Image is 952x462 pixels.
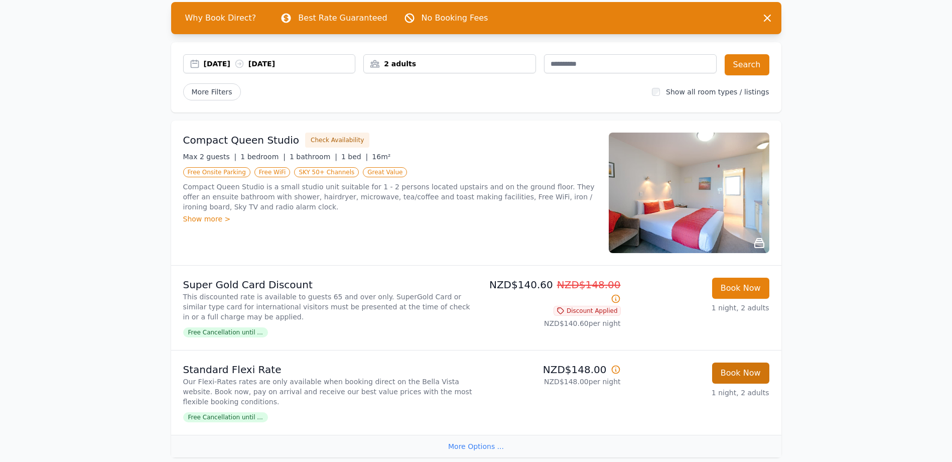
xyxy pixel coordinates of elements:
span: Free WiFi [254,167,291,177]
div: [DATE] [DATE] [204,59,355,69]
span: 1 bathroom | [290,153,337,161]
p: Our Flexi-Rates rates are only available when booking direct on the Bella Vista website. Book now... [183,377,472,407]
p: This discounted rate is available to guests 65 and over only. SuperGold Card or similar type card... [183,292,472,322]
div: Show more > [183,214,597,224]
h3: Compact Queen Studio [183,133,300,147]
p: Best Rate Guaranteed [298,12,387,24]
p: Super Gold Card Discount [183,278,472,292]
span: 1 bed | [341,153,368,161]
p: NZD$140.60 per night [480,318,621,328]
span: 1 bedroom | [240,153,286,161]
button: Book Now [712,363,769,384]
span: 16m² [372,153,390,161]
button: Search [725,54,769,75]
p: 1 night, 2 adults [629,303,769,313]
label: Show all room types / listings [666,88,769,96]
span: Great Value [363,167,407,177]
div: More Options ... [171,435,781,457]
span: Max 2 guests | [183,153,237,161]
p: NZD$148.00 [480,363,621,377]
span: Free Cancellation until ... [183,327,268,337]
p: NZD$148.00 per night [480,377,621,387]
p: Compact Queen Studio is a small studio unit suitable for 1 - 2 persons located upstairs and on th... [183,182,597,212]
button: Book Now [712,278,769,299]
span: Free Cancellation until ... [183,412,268,422]
span: More Filters [183,83,241,100]
span: Why Book Direct? [177,8,264,28]
p: NZD$140.60 [480,278,621,306]
div: 2 adults [364,59,535,69]
span: NZD$148.00 [557,279,621,291]
span: SKY 50+ Channels [294,167,359,177]
p: No Booking Fees [422,12,488,24]
span: Free Onsite Parking [183,167,250,177]
button: Check Availability [305,133,369,148]
p: 1 night, 2 adults [629,388,769,398]
span: Discount Applied [554,306,621,316]
p: Standard Flexi Rate [183,363,472,377]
